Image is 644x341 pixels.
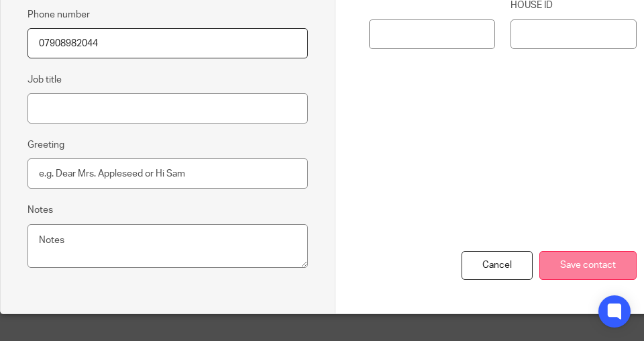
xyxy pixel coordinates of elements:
input: e.g. Dear Mrs. Appleseed or Hi Sam [28,158,308,189]
label: Job title [28,73,62,87]
input: Save contact [539,251,637,280]
div: Cancel [462,251,533,280]
label: Notes [28,203,53,217]
label: Greeting [28,138,64,152]
label: Phone number [28,8,90,21]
